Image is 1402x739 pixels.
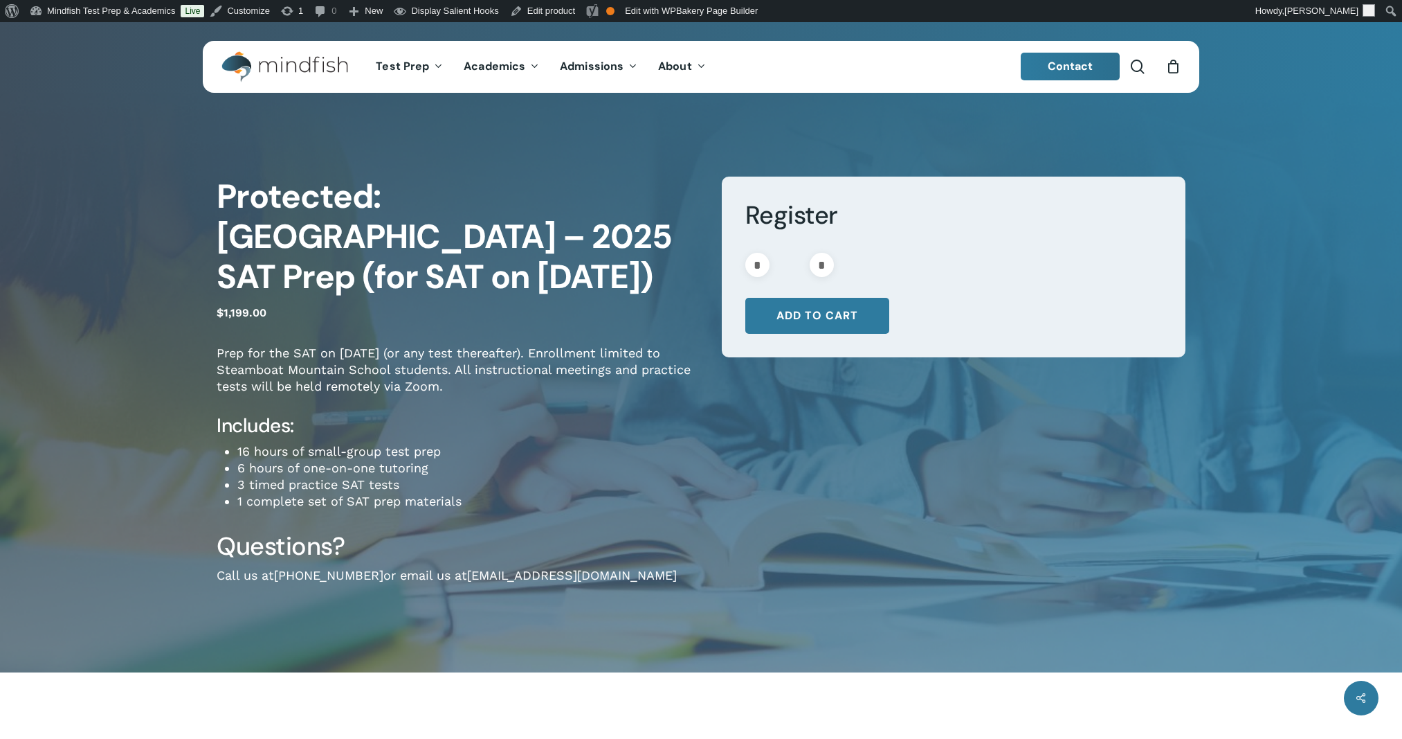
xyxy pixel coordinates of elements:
a: Admissions [549,61,648,73]
bdi: 1,199.00 [217,306,266,319]
a: Academics [453,61,549,73]
li: 3 timed practice SAT tests [237,477,701,493]
p: Call us at or email us at [217,567,701,603]
span: Contact [1048,59,1093,73]
button: Add to cart [745,298,889,334]
span: Academics [464,59,525,73]
span: Admissions [560,59,623,73]
a: Test Prep [365,61,453,73]
h3: Register [745,199,1163,231]
li: 16 hours of small-group test prep [237,443,701,460]
a: [PHONE_NUMBER] [274,568,383,582]
nav: Main Menu [365,41,716,93]
h4: Includes: [217,413,701,438]
h3: Questions? [217,531,701,562]
a: About [648,61,716,73]
li: 1 complete set of SAT prep materials [237,493,701,510]
span: $ [217,306,224,319]
a: Cart [1165,59,1181,74]
h1: Protected: [GEOGRAPHIC_DATA] – 2025 SAT Prep (for SAT on [DATE]) [217,177,701,297]
span: About [658,59,692,73]
li: 6 hours of one-on-one tutoring [237,460,701,477]
a: Contact [1021,53,1120,80]
span: Test Prep [376,59,429,73]
a: [EMAIL_ADDRESS][DOMAIN_NAME] [467,568,677,582]
input: Product quantity [774,253,805,277]
div: OK [606,7,614,15]
a: Live [181,5,204,17]
p: Prep for the SAT on [DATE] (or any test thereafter). Enrollment limited to Steamboat Mountain Sch... [217,345,701,413]
span: [PERSON_NAME] [1284,6,1358,16]
header: Main Menu [203,41,1199,93]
